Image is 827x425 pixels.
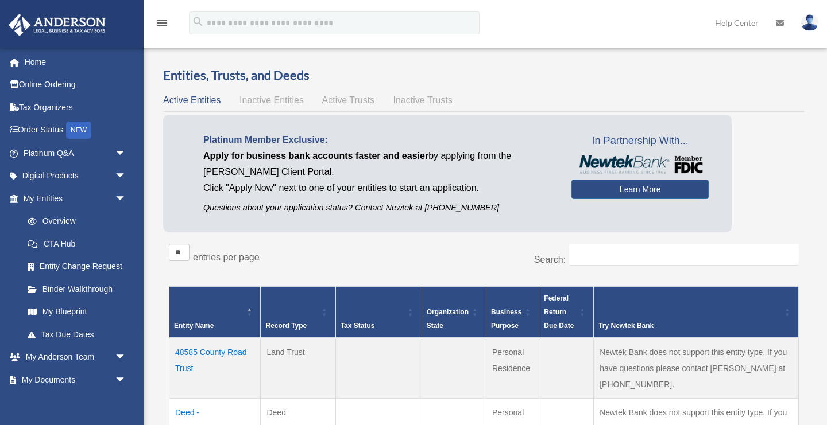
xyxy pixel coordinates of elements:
span: arrow_drop_down [115,187,138,210]
a: My Blueprint [16,301,138,323]
a: Learn More [571,180,709,199]
p: Click "Apply Now" next to one of your entities to start an application. [203,180,554,196]
a: Platinum Q&Aarrow_drop_down [8,142,144,165]
th: Tax Status: Activate to sort [335,286,422,338]
a: Tax Organizers [8,96,144,119]
a: Home [8,50,144,73]
span: Active Trusts [322,95,375,105]
th: Federal Return Due Date: Activate to sort [539,286,594,338]
th: Entity Name: Activate to invert sorting [169,286,261,338]
td: Personal Residence [486,338,539,399]
a: My Documentsarrow_drop_down [8,368,144,391]
span: Inactive Entities [239,95,304,105]
span: In Partnership With... [571,132,709,150]
a: Entity Change Request [16,255,138,278]
span: Entity Name [174,322,214,330]
div: NEW [66,122,91,139]
td: 48585 County Road Trust [169,338,261,399]
span: Organization State [427,308,469,330]
span: arrow_drop_down [115,165,138,188]
span: Active Entities [163,95,221,105]
th: Organization State: Activate to sort [422,286,486,338]
th: Business Purpose: Activate to sort [486,286,539,338]
label: Search: [534,255,566,264]
a: Overview [16,210,132,233]
img: NewtekBankLogoSM.png [577,155,703,174]
a: CTA Hub [16,232,138,255]
th: Try Newtek Bank : Activate to sort [594,286,799,338]
span: Business Purpose [491,308,521,330]
span: Record Type [265,322,307,330]
span: arrow_drop_down [115,142,138,165]
a: My Entitiesarrow_drop_down [8,187,138,210]
span: Apply for business bank accounts faster and easier [203,151,428,161]
a: Tax Due Dates [16,323,138,346]
i: search [192,15,204,28]
a: Order StatusNEW [8,119,144,142]
img: User Pic [801,14,818,31]
img: Anderson Advisors Platinum Portal [5,14,109,36]
td: Newtek Bank does not support this entity type. If you have questions please contact [PERSON_NAME]... [594,338,799,399]
span: Federal Return Due Date [544,294,574,330]
div: Try Newtek Bank [598,319,781,333]
a: My Anderson Teamarrow_drop_down [8,346,144,369]
td: Land Trust [261,338,335,399]
span: arrow_drop_down [115,368,138,392]
p: by applying from the [PERSON_NAME] Client Portal. [203,148,554,180]
a: menu [155,20,169,30]
a: Digital Productsarrow_drop_down [8,165,144,188]
i: menu [155,16,169,30]
th: Record Type: Activate to sort [261,286,335,338]
p: Questions about your application status? Contact Newtek at [PHONE_NUMBER] [203,201,554,215]
a: Binder Walkthrough [16,278,138,301]
p: Platinum Member Exclusive: [203,132,554,148]
span: Inactive Trusts [393,95,453,105]
label: entries per page [193,252,260,262]
h3: Entities, Trusts, and Deeds [163,67,805,84]
span: arrow_drop_down [115,346,138,369]
span: Tax Status [341,322,375,330]
a: Online Ordering [8,73,144,96]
